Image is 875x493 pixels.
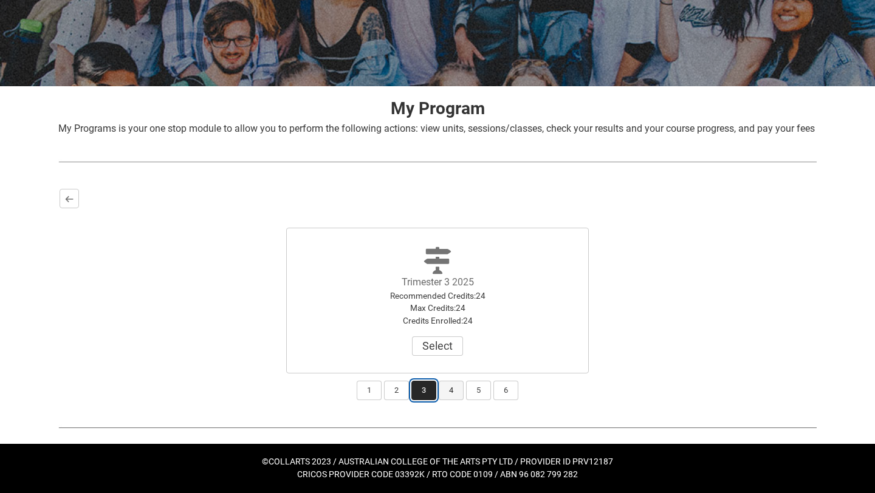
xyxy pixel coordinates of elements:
img: REDU_GREY_LINE [58,155,817,168]
button: 3 [411,381,436,400]
span: My Programs is your one stop module to allow you to perform the following actions: view units, se... [58,123,815,134]
div: Credits Enrolled : 24 [369,314,506,327]
label: Trimester 3 2025 [402,276,474,288]
div: Recommended Credits : 24 [369,290,506,302]
button: 1 [357,381,382,400]
div: Max Credits : 24 [369,302,506,314]
button: Back [60,189,79,208]
img: REDU_GREY_LINE [58,421,817,433]
button: 6 [493,381,518,400]
button: 2 [384,381,409,400]
button: Trimester 3 2025Recommended Credits:24Max Credits:24Credits Enrolled:24 [412,336,463,356]
button: 4 [439,381,464,400]
button: 5 [466,381,491,400]
strong: My Program [391,98,485,118]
